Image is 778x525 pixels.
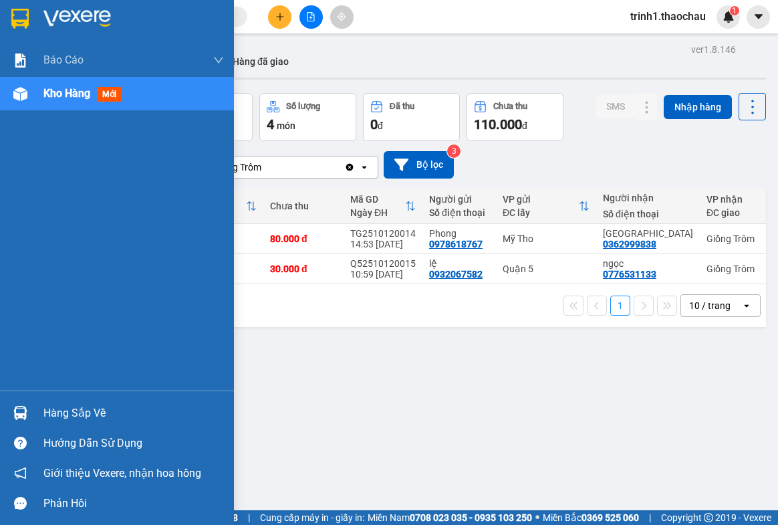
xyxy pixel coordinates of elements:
[493,102,527,111] div: Chưa thu
[503,207,579,218] div: ĐC lấy
[350,207,405,218] div: Ngày ĐH
[368,510,532,525] span: Miền Nam
[359,162,370,173] svg: open
[429,194,489,205] div: Người gửi
[732,6,737,15] span: 1
[603,258,693,269] div: ngọc
[43,403,224,423] div: Hàng sắp về
[730,6,739,15] sup: 1
[503,194,579,205] div: VP gửi
[603,239,656,249] div: 0362999838
[268,5,291,29] button: plus
[363,93,460,141] button: Đã thu0đ
[370,116,378,132] span: 0
[603,209,693,219] div: Số điện thoại
[267,116,274,132] span: 4
[14,497,27,510] span: message
[344,162,355,173] svg: Clear value
[378,120,383,131] span: đ
[522,120,527,131] span: đ
[337,12,346,21] span: aim
[270,233,337,244] div: 80.000 đ
[11,9,29,29] img: logo-vxr
[43,465,201,482] span: Giới thiệu Vexere, nhận hoa hồng
[410,512,532,523] strong: 0708 023 035 - 0935 103 250
[43,494,224,514] div: Phản hồi
[43,51,84,68] span: Báo cáo
[350,194,405,205] div: Mã GD
[543,510,639,525] span: Miền Bắc
[429,228,489,239] div: Phong
[350,228,416,239] div: TG2510120014
[467,93,563,141] button: Chưa thu110.000đ
[275,12,285,21] span: plus
[277,120,295,131] span: món
[610,296,630,316] button: 1
[689,299,731,312] div: 10 / trang
[429,269,483,280] div: 0932067582
[747,5,770,29] button: caret-down
[753,11,765,23] span: caret-down
[43,433,224,453] div: Hướng dẫn sử dụng
[299,5,323,29] button: file-add
[263,161,264,174] input: Selected Giồng Trôm.
[260,510,364,525] span: Cung cấp máy in - giấy in:
[270,264,337,274] div: 30.000 đ
[270,201,337,211] div: Chưa thu
[474,116,522,132] span: 110.000
[14,437,27,449] span: question-circle
[248,510,250,525] span: |
[664,95,732,119] button: Nhập hàng
[704,513,713,522] span: copyright
[429,207,489,218] div: Số điện thoại
[350,269,416,280] div: 10:59 [DATE]
[429,258,489,269] div: lệ
[603,228,693,239] div: Chị Lộc
[620,8,717,25] span: trinh1.thaochau
[723,11,735,23] img: icon-new-feature
[535,515,539,520] span: ⚪️
[649,510,651,525] span: |
[344,189,422,224] th: Toggle SortBy
[496,189,596,224] th: Toggle SortBy
[259,93,356,141] button: Số lượng4món
[503,233,590,244] div: Mỹ Tho
[691,42,736,57] div: ver 1.8.146
[286,102,320,111] div: Số lượng
[13,406,27,420] img: warehouse-icon
[330,5,354,29] button: aim
[350,258,416,269] div: Q52510120015
[13,54,27,68] img: solution-icon
[581,512,639,523] strong: 0369 525 060
[603,269,656,280] div: 0776531133
[222,45,299,78] button: Hàng đã giao
[741,300,752,311] svg: open
[306,12,315,21] span: file-add
[43,87,90,100] span: Kho hàng
[350,239,416,249] div: 14:53 [DATE]
[447,144,461,158] sup: 3
[213,55,224,66] span: down
[390,102,414,111] div: Đã thu
[603,193,693,203] div: Người nhận
[13,87,27,101] img: warehouse-icon
[213,161,261,174] div: Giồng Trôm
[97,87,122,102] span: mới
[503,264,590,274] div: Quận 5
[429,239,483,249] div: 0978618767
[384,151,454,179] button: Bộ lọc
[14,467,27,480] span: notification
[596,94,636,118] button: SMS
